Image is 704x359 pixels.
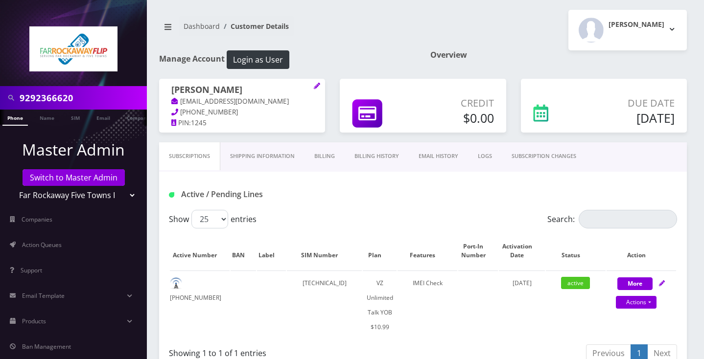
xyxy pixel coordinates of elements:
[184,22,220,31] a: Dashboard
[227,50,289,69] button: Login as User
[169,210,257,228] label: Show entries
[21,266,42,274] span: Support
[159,50,416,69] h1: Manage Account
[22,292,65,300] span: Email Template
[171,118,191,128] a: PIN:
[607,232,676,269] th: Action: activate to sort column ascending
[20,89,144,107] input: Search in Company
[2,110,28,126] a: Phone
[585,96,675,111] p: Due Date
[409,142,468,170] a: EMAIL HISTORY
[345,142,409,170] a: Billing History
[170,232,230,269] th: Active Number: activate to sort column ascending
[170,270,230,339] td: [PHONE_NUMBER]
[305,142,345,170] a: Billing
[171,85,313,96] h1: [PERSON_NAME]
[225,53,289,64] a: Login as User
[363,270,397,339] td: VZ Unlimited Talk YOB $10.99
[22,342,71,351] span: Ban Management
[191,118,207,127] span: 1245
[287,232,362,269] th: SIM Number: activate to sort column ascending
[22,215,52,224] span: Companies
[287,270,362,339] td: [TECHNICAL_ID]
[585,111,675,125] h5: [DATE]
[502,142,586,170] a: SUBSCRIPTION CHANGES
[398,232,457,269] th: Features: activate to sort column ascending
[609,21,664,29] h2: [PERSON_NAME]
[231,232,256,269] th: BAN: activate to sort column ascending
[159,16,416,44] nav: breadcrumb
[191,210,228,228] select: Showentries
[568,10,687,50] button: [PERSON_NAME]
[22,317,46,325] span: Products
[458,232,498,269] th: Port-In Number: activate to sort column ascending
[22,241,62,249] span: Action Queues
[616,296,657,309] a: Actions
[180,108,238,116] span: [PHONE_NUMBER]
[513,279,532,287] span: [DATE]
[35,110,59,125] a: Name
[170,277,182,290] img: default.png
[561,277,590,289] span: active
[468,142,502,170] a: LOGS
[169,192,174,198] img: Active / Pending Lines
[66,110,85,125] a: SIM
[23,169,125,186] a: Switch to Master Admin
[220,142,305,170] a: Shipping Information
[499,232,544,269] th: Activation Date: activate to sort column ascending
[398,276,457,291] div: IMEI Check
[546,232,606,269] th: Status: activate to sort column ascending
[220,21,289,31] li: Customer Details
[417,111,493,125] h5: $0.00
[92,110,115,125] a: Email
[29,26,117,71] img: Far Rockaway Five Towns Flip
[617,277,653,290] button: More
[171,97,289,107] a: [EMAIL_ADDRESS][DOMAIN_NAME]
[430,50,687,60] h1: Overview
[122,110,155,125] a: Company
[169,190,329,199] h1: Active / Pending Lines
[159,142,220,170] a: Subscriptions
[417,96,493,111] p: Credit
[257,232,286,269] th: Label: activate to sort column ascending
[169,343,416,359] div: Showing 1 to 1 of 1 entries
[579,210,677,228] input: Search:
[547,210,677,228] label: Search:
[363,232,397,269] th: Plan: activate to sort column ascending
